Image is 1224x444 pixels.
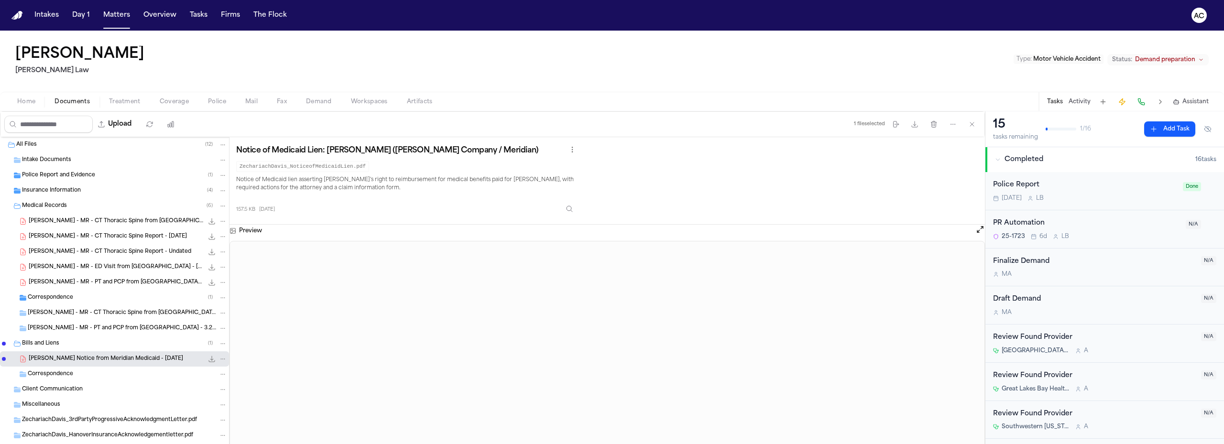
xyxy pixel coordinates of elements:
span: 6d [1039,233,1047,240]
span: Client Communication [22,386,83,394]
span: [PERSON_NAME] Notice from Meridian Medicaid - [DATE] [29,355,183,363]
span: All Files [16,141,37,149]
div: Open task: Review Found Provider [985,325,1224,363]
span: M A [1002,271,1012,278]
span: Workspaces [351,98,388,106]
span: N/A [1201,294,1216,303]
button: Upload [93,116,137,133]
div: PR Automation [993,218,1180,229]
div: Open task: Police Report [985,172,1224,210]
span: Assistant [1182,98,1209,106]
span: Coverage [160,98,189,106]
button: Matters [99,7,134,24]
span: Police Report and Evidence [22,172,95,180]
button: Activity [1069,98,1091,106]
button: Change status from Demand preparation [1107,54,1209,65]
div: Review Found Provider [993,370,1195,381]
span: M A [1002,309,1012,316]
span: Mail [245,98,258,106]
button: Edit matter name [15,46,144,63]
span: L B [1061,233,1069,240]
span: [PERSON_NAME] - MR - CT Thoracic Spine Report - [DATE] [29,233,187,241]
div: Open task: Finalize Demand [985,249,1224,287]
span: Home [17,98,35,106]
span: Motor Vehicle Accident [1033,56,1101,62]
div: Open task: Draft Demand [985,286,1224,325]
button: Make a Call [1135,95,1148,108]
span: L B [1036,195,1044,202]
button: Overview [140,7,180,24]
div: Review Found Provider [993,332,1195,343]
button: Edit Type: Motor Vehicle Accident [1014,54,1104,64]
button: Tasks [1047,98,1063,106]
h1: [PERSON_NAME] [15,46,144,63]
button: Download Z. Davis - Lien Notice from Meridian Medicaid - 5.9.25 [207,354,217,364]
p: Notice of Medicaid lien asserting [PERSON_NAME]'s right to reimbursement for medical benefits pai... [236,176,578,193]
span: ( 12 ) [205,142,213,147]
span: N/A [1201,370,1216,379]
span: 1 / 16 [1080,125,1091,133]
span: [PERSON_NAME] - MR - ED Visit from [GEOGRAPHIC_DATA] - [DATE] [29,263,203,271]
button: Completed16tasks [985,147,1224,172]
button: Download Z. Davis - MR - ED Visit from MyMichigan Medical Center - 4.5.25 [207,262,217,272]
span: Fax [277,98,287,106]
span: 157.5 KB [236,206,255,213]
button: Add Task [1144,121,1195,137]
button: Intakes [31,7,63,24]
span: [PERSON_NAME] - MR - CT Thoracic Spine from [GEOGRAPHIC_DATA] - [DATE] [29,217,203,226]
div: Open task: Review Found Provider [985,363,1224,401]
div: Open task: Review Found Provider [985,401,1224,439]
span: Medical Records [22,202,67,210]
div: tasks remaining [993,133,1038,141]
button: Tasks [186,7,211,24]
span: ( 6 ) [207,203,213,208]
span: Correspondence [28,294,73,302]
span: Bills and Liens [22,340,59,348]
span: A [1084,347,1088,355]
span: A [1084,423,1088,431]
span: ( 1 ) [208,341,213,346]
div: Draft Demand [993,294,1195,305]
span: Artifacts [407,98,433,106]
span: ( 4 ) [207,188,213,193]
span: A [1084,385,1088,393]
a: Home [11,11,23,20]
button: Download Z. Davis - MR - CT Thoracic Spine Report - 4.5.25 [207,232,217,241]
span: [PERSON_NAME] - MR - CT Thoracic Spine Report - Undated [29,248,191,256]
span: 16 task s [1195,156,1216,163]
span: 25-1723 [1002,233,1025,240]
span: [PERSON_NAME] - MR - PT and PCP from [GEOGRAPHIC_DATA] - 3.2025 to 6.2025 [29,279,203,287]
input: Search files [4,116,93,133]
span: Status: [1112,56,1132,64]
span: Southwestern [US_STATE] Emergency Services, P.C. [1002,423,1070,431]
span: Documents [55,98,90,106]
span: Police [208,98,226,106]
span: ( 1 ) [208,173,213,178]
h3: Notice of Medicaid Lien: [PERSON_NAME] ([PERSON_NAME] Company / Meridian) [236,146,538,155]
span: N/A [1201,256,1216,265]
button: Open preview [975,225,985,234]
span: [DATE] [259,206,275,213]
div: Open task: PR Automation [985,210,1224,249]
span: Type : [1016,56,1032,62]
span: Demand [306,98,332,106]
span: ZechariachDavis_HanoverInsuranceAcknowledgementletter.pdf [22,432,193,440]
div: Finalize Demand [993,256,1195,267]
button: Inspect [561,200,578,217]
button: Firms [217,7,244,24]
span: Demand preparation [1135,56,1195,64]
div: 15 [993,117,1038,132]
span: Completed [1005,155,1043,164]
button: Download Z. Davis - MR - PT and PCP from Great Lakes Bay Health Centers - 3.2025 to 6.2025 [207,278,217,287]
span: N/A [1201,409,1216,418]
a: Day 1 [68,7,94,24]
span: Treatment [109,98,141,106]
button: Download Z. Davis - MR - CT Thoracic Spine Report - Undated [207,247,217,257]
button: Open preview [975,225,985,237]
button: Hide completed tasks (⌘⇧H) [1199,121,1216,137]
span: N/A [1201,332,1216,341]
